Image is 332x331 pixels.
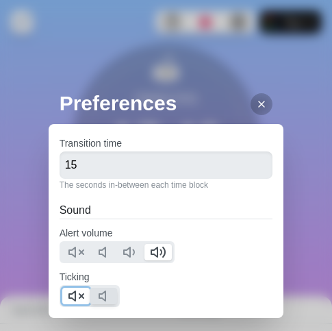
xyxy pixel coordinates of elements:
[60,228,113,238] label: Alert volume
[60,138,122,149] label: Transition time
[60,271,90,282] label: Ticking
[60,179,273,191] p: The seconds in-between each time block
[60,202,273,219] h2: Sound
[60,88,284,119] h2: Preferences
